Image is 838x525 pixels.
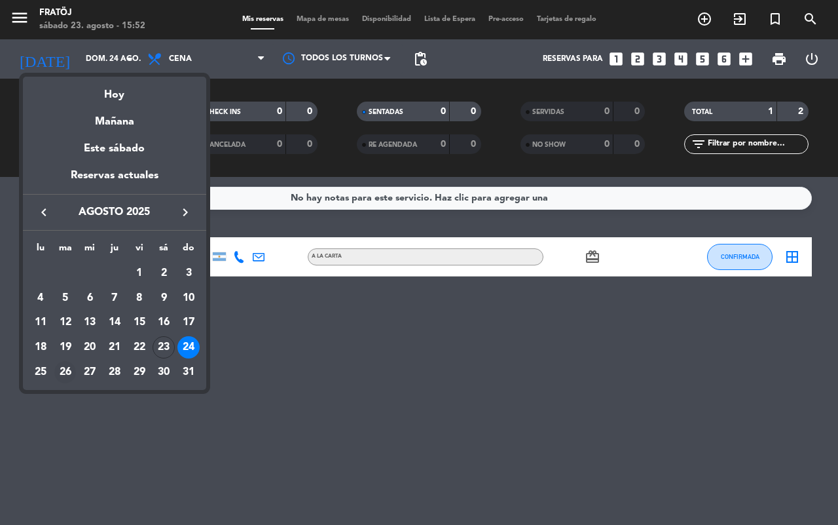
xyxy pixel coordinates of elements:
[28,360,53,385] td: 25 de agosto de 2025
[29,287,52,309] div: 4
[152,360,177,385] td: 30 de agosto de 2025
[23,167,206,194] div: Reservas actuales
[152,286,177,311] td: 9 de agosto de 2025
[127,286,152,311] td: 8 de agosto de 2025
[176,261,201,286] td: 3 de agosto de 2025
[102,286,127,311] td: 7 de agosto de 2025
[153,361,175,383] div: 30
[77,311,102,336] td: 13 de agosto de 2025
[54,287,77,309] div: 5
[103,312,126,334] div: 14
[127,311,152,336] td: 15 de agosto de 2025
[23,130,206,167] div: Este sábado
[152,241,177,261] th: sábado
[152,311,177,336] td: 16 de agosto de 2025
[103,336,126,359] div: 21
[28,335,53,360] td: 18 de agosto de 2025
[79,287,101,309] div: 6
[23,77,206,104] div: Hoy
[53,335,78,360] td: 19 de agosto de 2025
[127,335,152,360] td: 22 de agosto de 2025
[54,312,77,334] div: 12
[77,286,102,311] td: 6 de agosto de 2025
[56,204,173,221] span: agosto 2025
[152,261,177,286] td: 2 de agosto de 2025
[79,336,101,359] div: 20
[177,262,200,284] div: 3
[152,335,177,360] td: 23 de agosto de 2025
[23,104,206,130] div: Mañana
[177,312,200,334] div: 17
[127,360,152,385] td: 29 de agosto de 2025
[176,286,201,311] td: 10 de agosto de 2025
[153,287,175,309] div: 9
[102,241,127,261] th: jueves
[28,311,53,336] td: 11 de agosto de 2025
[177,361,200,383] div: 31
[28,261,127,286] td: AGO.
[36,204,52,220] i: keyboard_arrow_left
[54,336,77,359] div: 19
[32,204,56,221] button: keyboard_arrow_left
[177,287,200,309] div: 10
[128,262,151,284] div: 1
[177,204,193,220] i: keyboard_arrow_right
[53,241,78,261] th: martes
[77,360,102,385] td: 27 de agosto de 2025
[77,335,102,360] td: 20 de agosto de 2025
[173,204,197,221] button: keyboard_arrow_right
[28,286,53,311] td: 4 de agosto de 2025
[176,241,201,261] th: domingo
[53,286,78,311] td: 5 de agosto de 2025
[176,335,201,360] td: 24 de agosto de 2025
[77,241,102,261] th: miércoles
[128,336,151,359] div: 22
[127,241,152,261] th: viernes
[103,361,126,383] div: 28
[29,336,52,359] div: 18
[153,262,175,284] div: 2
[153,312,175,334] div: 16
[29,312,52,334] div: 11
[103,287,126,309] div: 7
[29,361,52,383] div: 25
[127,261,152,286] td: 1 de agosto de 2025
[128,312,151,334] div: 15
[176,360,201,385] td: 31 de agosto de 2025
[153,336,175,359] div: 23
[128,287,151,309] div: 8
[53,360,78,385] td: 26 de agosto de 2025
[79,312,101,334] div: 13
[28,241,53,261] th: lunes
[102,311,127,336] td: 14 de agosto de 2025
[176,311,201,336] td: 17 de agosto de 2025
[102,360,127,385] td: 28 de agosto de 2025
[79,361,101,383] div: 27
[102,335,127,360] td: 21 de agosto de 2025
[128,361,151,383] div: 29
[53,311,78,336] td: 12 de agosto de 2025
[177,336,200,359] div: 24
[54,361,77,383] div: 26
